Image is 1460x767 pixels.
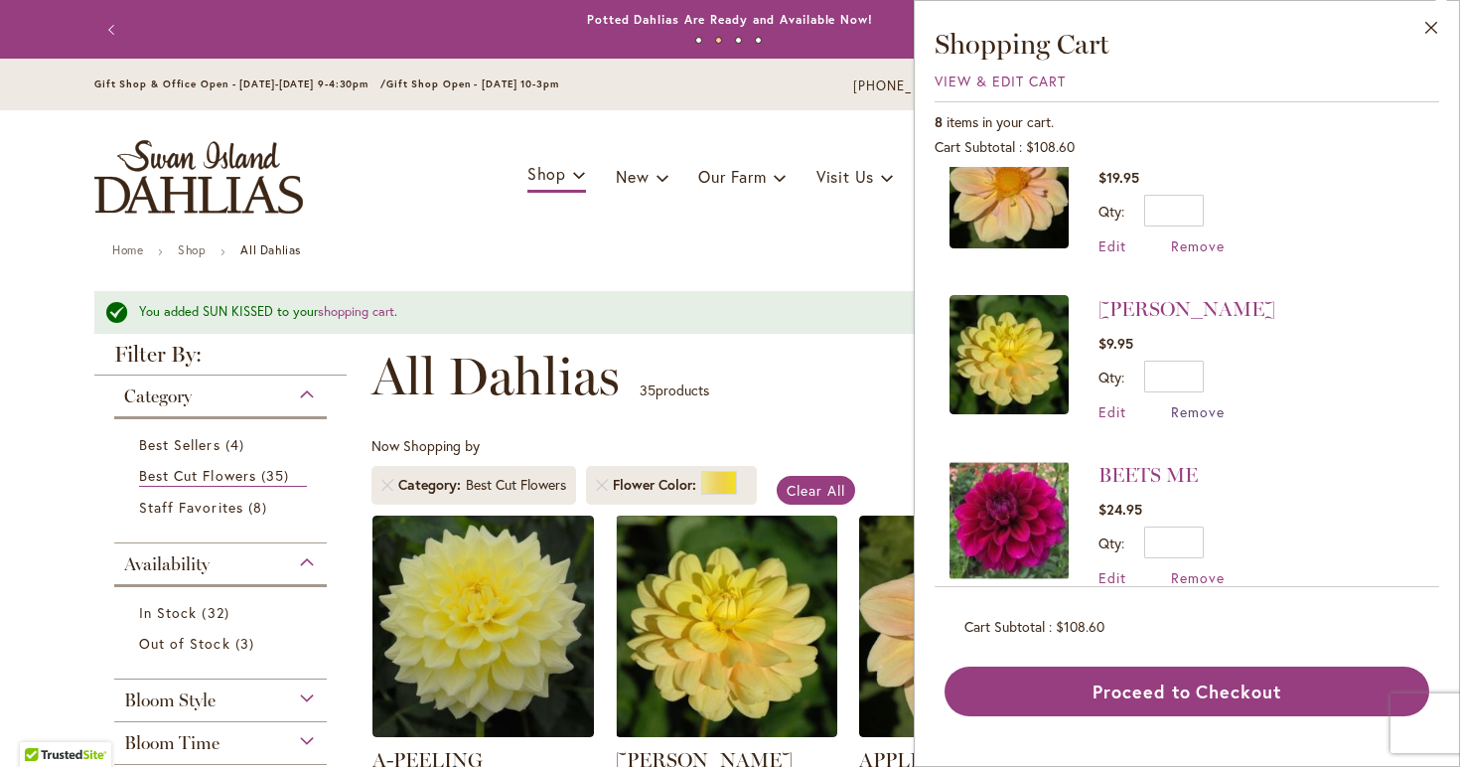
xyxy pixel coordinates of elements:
[15,696,71,752] iframe: Launch Accessibility Center
[859,722,1081,741] a: APPLEBLOSSOM
[755,37,762,44] button: 4 of 4
[715,37,722,44] button: 2 of 4
[1056,617,1104,636] span: $108.60
[466,475,566,495] div: Best Cut Flowers
[949,461,1069,587] a: BEETS ME
[1171,402,1225,421] a: Remove
[816,166,874,187] span: Visit Us
[1171,568,1225,587] a: Remove
[386,77,559,90] span: Gift Shop Open - [DATE] 10-3pm
[935,112,943,131] span: 8
[371,347,620,406] span: All Dahlias
[94,77,386,90] span: Gift Shop & Office Open - [DATE]-[DATE] 9-4:30pm /
[613,475,701,495] span: Flower Color
[261,465,294,486] span: 35
[1098,334,1133,353] span: $9.95
[139,602,307,623] a: In Stock 32
[949,295,1069,421] a: AHOY MATEY
[947,112,1054,131] span: items in your cart.
[139,634,230,653] span: Out of Stock
[371,436,480,455] span: Now Shopping by
[225,434,249,455] span: 4
[1098,202,1124,221] label: Qty
[139,435,220,454] span: Best Sellers
[1098,463,1198,487] a: BEETS ME
[1171,236,1225,255] a: Remove
[124,553,210,575] span: Availability
[318,303,394,320] a: shopping cart
[698,166,766,187] span: Our Farm
[945,667,1429,716] button: Proceed to Checkout
[139,633,307,654] a: Out of Stock 3
[949,295,1069,414] img: AHOY MATEY
[616,722,837,741] a: AHOY MATEY
[527,163,566,184] span: Shop
[139,466,256,485] span: Best Cut Flowers
[587,12,873,27] a: Potted Dahlias Are Ready and Available Now!
[1098,500,1142,519] span: $24.95
[124,690,216,711] span: Bloom Style
[1098,402,1126,421] a: Edit
[787,481,845,500] span: Clear All
[596,479,608,491] a: Remove Flower Color Yellow
[139,303,1306,322] div: You added SUN KISSED to your .
[1026,137,1075,156] span: $108.60
[935,27,1109,61] span: Shopping Cart
[640,381,656,399] span: 35
[949,129,1069,248] img: APPLEBLOSSOM
[935,137,1015,156] span: Cart Subtotal
[1098,568,1126,587] a: Edit
[1098,236,1126,255] a: Edit
[124,732,219,754] span: Bloom Time
[1098,368,1124,386] label: Qty
[139,497,307,518] a: Staff Favorites
[372,516,594,737] img: A-Peeling
[616,166,649,187] span: New
[235,633,259,654] span: 3
[1098,168,1139,187] span: $19.95
[139,465,307,487] a: Best Cut Flowers
[240,242,301,257] strong: All Dahlias
[139,498,243,517] span: Staff Favorites
[964,617,1045,636] span: Cart Subtotal
[859,516,1081,737] img: APPLEBLOSSOM
[949,461,1069,580] img: BEETS ME
[735,37,742,44] button: 3 of 4
[202,602,233,623] span: 32
[112,242,143,257] a: Home
[935,72,1066,90] a: View & Edit Cart
[139,603,197,622] span: In Stock
[372,722,594,741] a: A-Peeling
[1098,534,1124,552] label: Qty
[124,385,192,407] span: Category
[695,37,702,44] button: 1 of 4
[853,77,973,96] a: [PHONE_NUMBER]
[1098,297,1275,321] a: [PERSON_NAME]
[381,479,393,491] a: Remove Category Best Cut Flowers
[248,497,272,518] span: 8
[949,129,1069,255] a: APPLEBLOSSOM
[139,434,307,455] a: Best Sellers
[178,242,206,257] a: Shop
[94,140,303,214] a: store logo
[398,475,466,495] span: Category
[94,10,134,50] button: Previous
[616,516,837,737] img: AHOY MATEY
[640,375,709,406] p: products
[777,476,855,505] a: Clear All
[94,344,347,376] strong: Filter By:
